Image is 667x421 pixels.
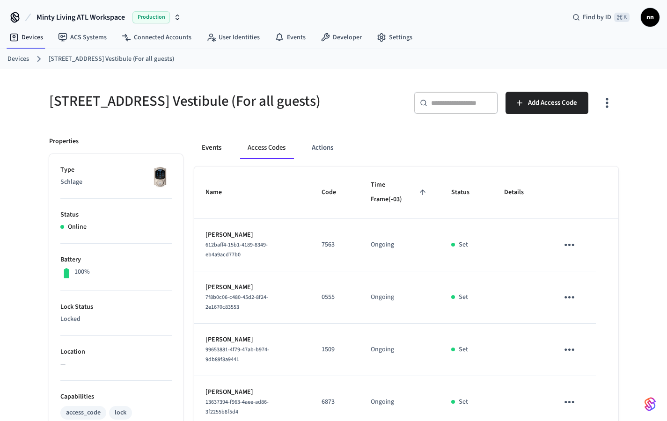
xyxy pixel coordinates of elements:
span: Time Frame(-03) [371,178,429,207]
p: [PERSON_NAME] [205,387,300,397]
p: Online [68,222,87,232]
p: [PERSON_NAME] [205,335,300,345]
p: Set [459,397,468,407]
a: Developer [313,29,369,46]
h5: [STREET_ADDRESS] Vestibule (For all guests) [49,92,328,111]
img: SeamLogoGradient.69752ec5.svg [645,397,656,412]
a: [STREET_ADDRESS] Vestibule (For all guests) [49,54,174,64]
p: 1509 [322,345,348,355]
p: Type [60,165,172,175]
span: 99653881-4f79-47ab-b974-9db89f8a9441 [205,346,269,363]
p: Set [459,345,468,355]
td: Ongoing [359,324,440,376]
span: 7f8b0c06-c480-45d2-8f24-2e1670c83553 [205,293,268,311]
a: Devices [7,54,29,64]
a: Events [267,29,313,46]
button: Actions [304,137,341,159]
a: Devices [2,29,51,46]
span: Minty Living ATL Workspace [37,12,125,23]
p: Status [60,210,172,220]
button: Events [194,137,229,159]
span: nn [642,9,659,26]
span: Find by ID [583,13,611,22]
span: ⌘ K [614,13,630,22]
div: ant example [194,137,618,159]
a: Connected Accounts [114,29,199,46]
p: — [60,359,172,369]
span: Code [322,185,348,200]
p: Properties [49,137,79,146]
p: Lock Status [60,302,172,312]
td: Ongoing [359,219,440,271]
span: 612baff4-15b1-4189-8349-eb4a9acd77b0 [205,241,268,259]
a: ACS Systems [51,29,114,46]
button: Add Access Code [506,92,588,114]
span: Name [205,185,234,200]
button: nn [641,8,660,27]
p: Location [60,347,172,357]
p: 6873 [322,397,348,407]
p: [PERSON_NAME] [205,283,300,292]
span: Production [132,11,170,23]
p: Capabilities [60,392,172,402]
img: Schlage Sense Smart Deadbolt with Camelot Trim, Front [148,165,172,189]
a: Settings [369,29,420,46]
td: Ongoing [359,271,440,324]
p: Set [459,240,468,250]
p: [PERSON_NAME] [205,230,300,240]
p: Schlage [60,177,172,187]
button: Access Codes [240,137,293,159]
p: 0555 [322,292,348,302]
a: User Identities [199,29,267,46]
span: Add Access Code [528,97,577,109]
div: access_code [66,408,101,418]
div: lock [115,408,126,418]
span: 13637394-f963-4aee-ad86-3f2255b8f5d4 [205,398,269,416]
p: Locked [60,314,172,324]
p: 7563 [322,240,348,250]
p: Set [459,292,468,302]
p: Battery [60,255,172,265]
div: Find by ID⌘ K [565,9,637,26]
span: Details [504,185,536,200]
p: 100% [74,267,90,277]
span: Status [451,185,482,200]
